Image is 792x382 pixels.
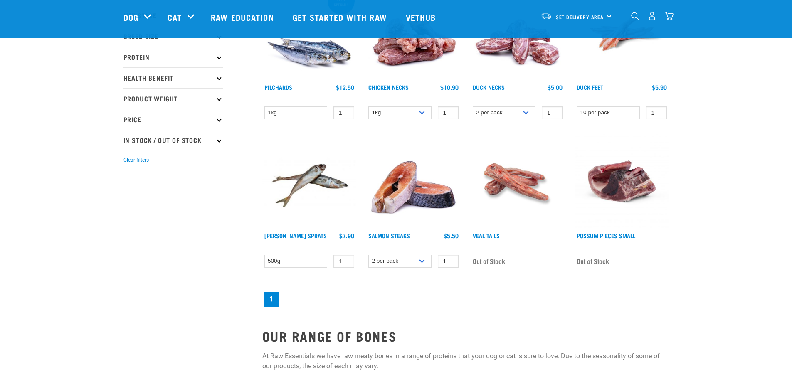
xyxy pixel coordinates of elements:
[631,12,639,20] img: home-icon-1@2x.png
[333,106,354,119] input: 1
[646,106,667,119] input: 1
[264,234,327,237] a: [PERSON_NAME] Sprats
[368,234,410,237] a: Salmon Steaks
[202,0,284,34] a: Raw Education
[262,290,669,308] nav: pagination
[368,86,409,89] a: Chicken Necks
[575,134,669,229] img: Possum Piece Small
[262,134,357,229] img: Jack Mackarel Sparts Raw Fish For Dogs
[123,130,223,150] p: In Stock / Out Of Stock
[440,84,459,91] div: $10.90
[577,86,603,89] a: Duck Feet
[665,12,674,20] img: home-icon@2x.png
[542,106,563,119] input: 1
[648,12,656,20] img: user.png
[577,255,609,267] span: Out of Stock
[284,0,397,34] a: Get started with Raw
[652,84,667,91] div: $5.90
[556,15,604,18] span: Set Delivery Area
[577,234,635,237] a: Possum Pieces Small
[397,0,447,34] a: Vethub
[264,86,292,89] a: Pilchards
[168,11,182,23] a: Cat
[123,109,223,130] p: Price
[444,232,459,239] div: $5.50
[339,232,354,239] div: $7.90
[540,12,552,20] img: van-moving.png
[336,84,354,91] div: $12.50
[262,328,669,343] h2: OUR RANGE OF BONES
[123,11,138,23] a: Dog
[548,84,563,91] div: $5.00
[123,88,223,109] p: Product Weight
[438,106,459,119] input: 1
[471,134,565,229] img: Veal Tails
[123,156,149,164] button: Clear filters
[473,255,505,267] span: Out of Stock
[438,255,459,268] input: 1
[262,351,669,371] p: At Raw Essentials we have raw meaty bones in a range of proteins that your dog or cat is sure to ...
[473,234,500,237] a: Veal Tails
[264,292,279,307] a: Page 1
[473,86,505,89] a: Duck Necks
[333,255,354,268] input: 1
[366,134,461,229] img: 1148 Salmon Steaks 01
[123,47,223,67] p: Protein
[123,67,223,88] p: Health Benefit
